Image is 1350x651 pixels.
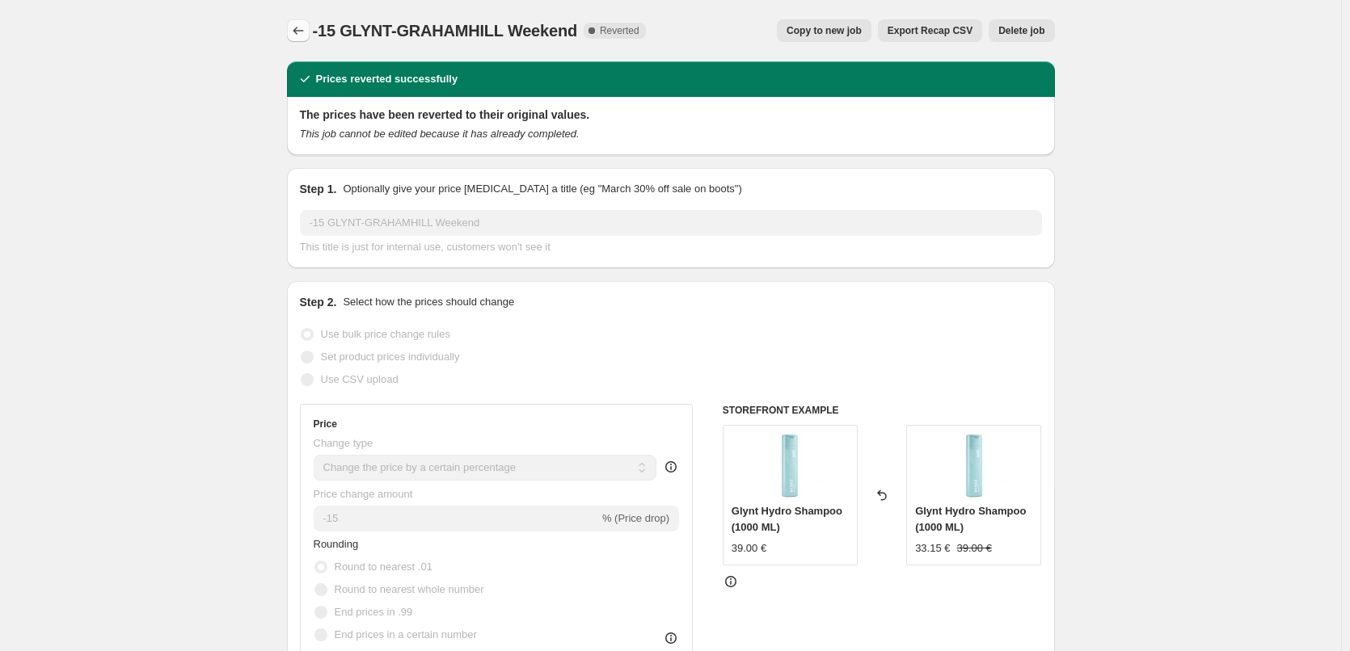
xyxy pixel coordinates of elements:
h2: The prices have been reverted to their original values. [300,107,1042,123]
button: Copy to new job [777,19,871,42]
h2: Step 2. [300,294,337,310]
span: Copy to new job [787,24,862,37]
h3: Price [314,418,337,430]
span: 39.00 € [957,542,992,554]
span: Change type [314,437,373,449]
button: Price change jobs [287,19,310,42]
span: Set product prices individually [321,351,460,363]
span: Rounding [314,538,359,550]
span: Price change amount [314,488,413,500]
h2: Prices reverted successfully [316,71,458,87]
span: End prices in .99 [335,606,413,618]
span: Use CSV upload [321,373,399,385]
span: Export Recap CSV [888,24,972,37]
div: help [663,459,679,475]
span: 33.15 € [915,542,950,554]
span: Round to nearest whole number [335,583,484,595]
p: Optionally give your price [MEDICAL_DATA] a title (eg "March 30% off sale on boots") [343,181,741,197]
span: Glynt Hydro Shampoo (1000 ML) [732,505,842,533]
i: This job cannot be edited because it has already completed. [300,128,580,140]
span: Use bulk price change rules [321,328,450,340]
span: Reverted [600,24,639,37]
h6: STOREFRONT EXAMPLE [723,404,1042,417]
img: GlyntHydroShampoo250ml_80x.jpg [757,434,822,498]
span: -15 GLYNT-GRAHAMHILL Weekend [313,22,577,40]
span: 39.00 € [732,542,766,554]
span: End prices in a certain number [335,628,477,640]
input: -15 [314,506,599,531]
button: Export Recap CSV [878,19,982,42]
button: Delete job [989,19,1054,42]
img: GlyntHydroShampoo250ml_80x.jpg [942,434,1006,498]
p: Select how the prices should change [343,294,514,310]
span: This title is just for internal use, customers won't see it [300,241,551,253]
span: Glynt Hydro Shampoo (1000 ML) [915,505,1026,533]
span: Round to nearest .01 [335,561,432,573]
span: Delete job [998,24,1044,37]
input: 30% off holiday sale [300,210,1042,236]
h2: Step 1. [300,181,337,197]
span: % (Price drop) [602,512,669,524]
